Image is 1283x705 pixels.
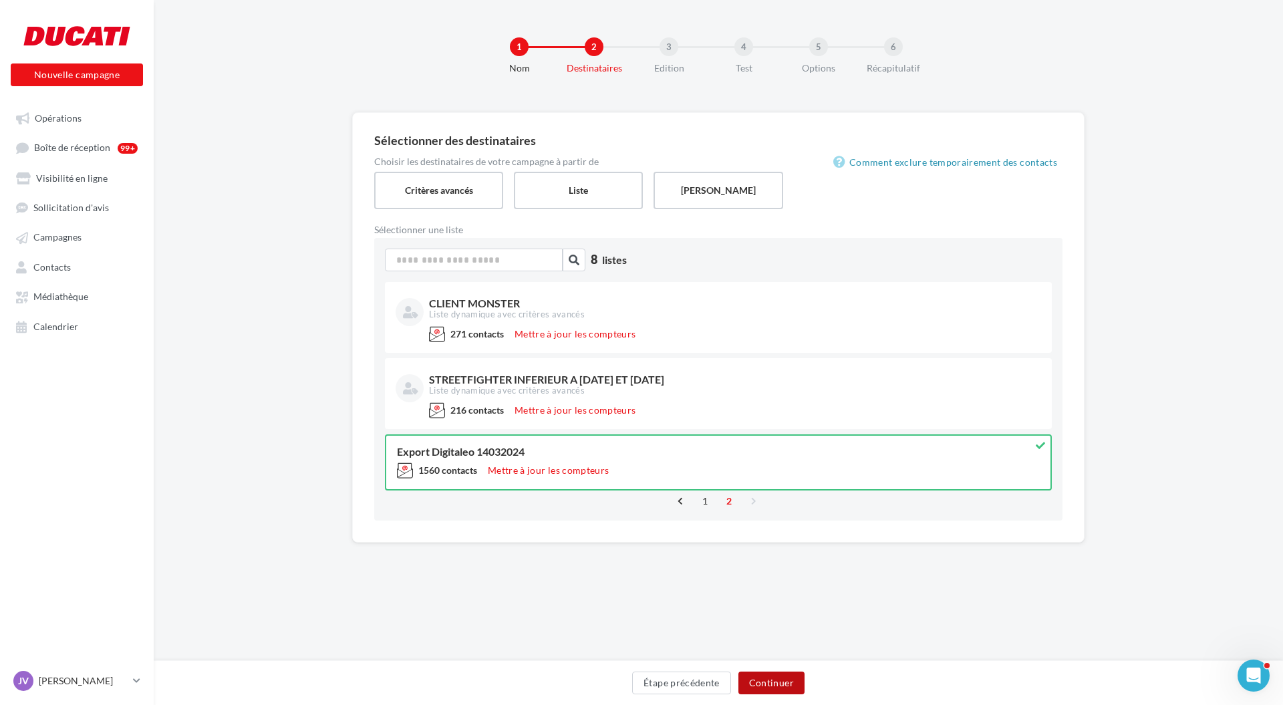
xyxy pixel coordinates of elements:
[8,106,146,130] a: Opérations
[429,374,1038,385] div: STREETFIGHTER INFERIEUR A [DATE] ET [DATE]
[11,668,143,694] a: JV [PERSON_NAME]
[660,37,678,56] div: 3
[429,298,1038,309] div: CLIENT MONSTER
[429,309,1038,321] div: Liste dynamique avec critères avancés
[585,37,603,56] div: 2
[35,112,82,124] span: Opérations
[694,490,716,512] a: 1
[626,61,712,75] div: Edition
[738,672,805,694] button: Continuer
[39,674,128,688] p: [PERSON_NAME]
[701,61,787,75] div: Test
[33,202,109,213] span: Sollicitation d'avis
[118,143,138,154] div: 99+
[509,402,641,418] button: Mettre à jour les compteurs
[809,37,828,56] div: 5
[654,172,782,209] label: [PERSON_NAME]
[734,37,753,56] div: 4
[374,157,1062,166] div: Choisir les destinataires de votre campagne à partir de
[482,462,614,478] button: Mettre à jour les compteurs
[851,61,936,75] div: Récapitulatif
[34,142,110,154] span: Boîte de réception
[36,172,108,184] span: Visibilité en ligne
[551,61,637,75] div: Destinataires
[510,37,529,56] div: 1
[33,232,82,243] span: Campagnes
[632,672,731,694] button: Étape précédente
[884,37,903,56] div: 6
[742,490,764,512] a: ›
[374,225,718,235] label: Sélectionner une liste
[476,61,562,75] div: Nom
[418,464,477,476] span: 1560 contacts
[450,404,504,416] span: 216 contacts
[1238,660,1270,692] iframe: Intercom live chat
[374,172,503,209] label: Critères avancés
[8,284,146,308] a: Médiathèque
[8,314,146,338] a: Calendrier
[33,261,71,273] span: Contacts
[8,135,146,160] a: Boîte de réception99+
[514,172,643,209] label: Liste
[450,328,504,339] span: 271 contacts
[374,134,1062,146] div: Sélectionner des destinataires
[591,251,597,269] span: 8
[397,446,1040,457] div: Export Digitaleo 14032024
[776,61,861,75] div: Options
[8,195,146,219] a: Sollicitation d'avis
[8,255,146,279] a: Contacts
[11,63,143,86] button: Nouvelle campagne
[670,490,692,512] a: ‹
[33,321,78,332] span: Calendrier
[602,253,627,266] span: listes
[429,385,1038,397] div: Liste dynamique avec critères avancés
[718,490,740,512] a: 2
[8,166,146,190] a: Visibilité en ligne
[18,674,29,688] span: JV
[8,225,146,249] a: Campagnes
[833,154,1062,170] a: Comment exclure temporairement des contacts
[509,326,641,342] button: Mettre à jour les compteurs
[33,291,88,303] span: Médiathèque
